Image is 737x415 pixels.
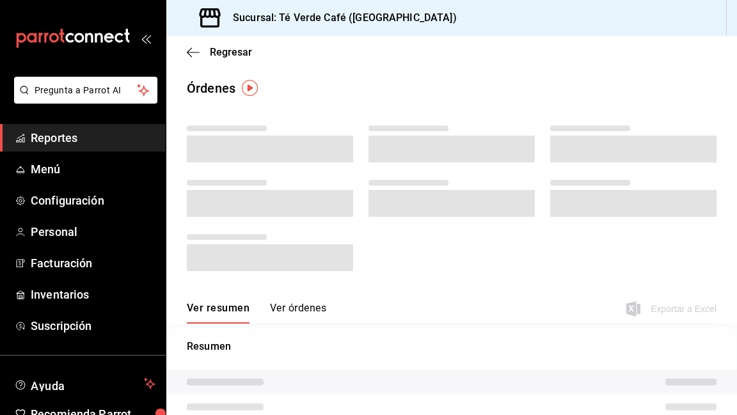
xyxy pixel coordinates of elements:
p: Resumen [187,339,717,354]
div: Órdenes [187,79,235,98]
button: Ver resumen [187,302,250,324]
button: Ver órdenes [270,302,326,324]
span: Ayuda [31,376,139,391]
span: Inventarios [31,286,155,303]
span: Menú [31,161,155,178]
span: Personal [31,223,155,240]
div: navigation tabs [187,302,326,324]
span: Facturación [31,254,155,272]
span: Reportes [31,129,155,146]
button: open_drawer_menu [141,33,151,43]
span: Configuración [31,192,155,209]
button: Pregunta a Parrot AI [14,77,157,104]
button: Regresar [187,46,252,58]
h3: Sucursal: Té Verde Café ([GEOGRAPHIC_DATA]) [223,10,457,26]
span: Pregunta a Parrot AI [35,84,138,97]
a: Pregunta a Parrot AI [9,93,157,106]
span: Regresar [210,46,252,58]
span: Suscripción [31,317,155,334]
img: Tooltip marker [242,80,258,96]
